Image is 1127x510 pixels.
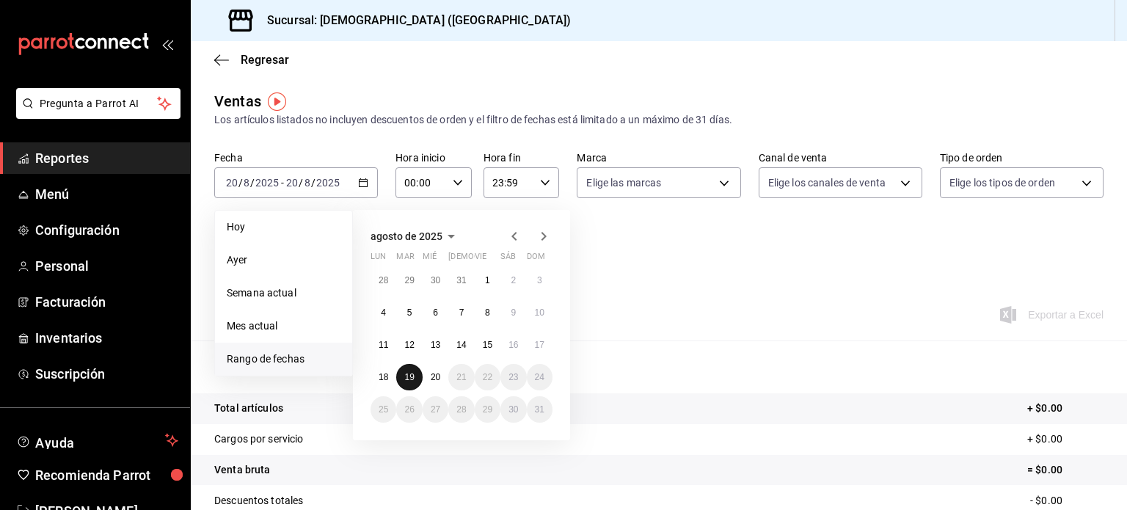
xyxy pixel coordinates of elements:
[404,340,414,350] abbr: 12 de agosto de 2025
[511,275,516,285] abbr: 2 de agosto de 2025
[535,372,544,382] abbr: 24 de agosto de 2025
[227,351,340,367] span: Rango de fechas
[35,256,178,276] span: Personal
[379,340,388,350] abbr: 11 de agosto de 2025
[475,299,500,326] button: 8 de agosto de 2025
[527,364,552,390] button: 24 de agosto de 2025
[396,332,422,358] button: 12 de agosto de 2025
[35,364,178,384] span: Suscripción
[227,252,340,268] span: Ayer
[1030,493,1104,509] p: - $0.00
[371,227,460,245] button: agosto de 2025
[483,372,492,382] abbr: 22 de agosto de 2025
[483,404,492,415] abbr: 29 de agosto de 2025
[371,332,396,358] button: 11 de agosto de 2025
[475,364,500,390] button: 22 de agosto de 2025
[940,153,1104,163] label: Tipo de orden
[214,153,378,163] label: Fecha
[35,220,178,240] span: Configuración
[35,184,178,204] span: Menú
[281,177,284,189] span: -
[396,299,422,326] button: 5 de agosto de 2025
[214,431,304,447] p: Cargos por servicio
[35,328,178,348] span: Inventarios
[371,299,396,326] button: 4 de agosto de 2025
[475,396,500,423] button: 29 de agosto de 2025
[395,153,472,163] label: Hora inicio
[371,364,396,390] button: 18 de agosto de 2025
[577,153,740,163] label: Marca
[16,88,180,119] button: Pregunta a Parrot AI
[459,307,464,318] abbr: 7 de agosto de 2025
[1027,462,1104,478] p: = $0.00
[304,177,311,189] input: --
[527,396,552,423] button: 31 de agosto de 2025
[537,275,542,285] abbr: 3 de agosto de 2025
[508,404,518,415] abbr: 30 de agosto de 2025
[475,252,486,267] abbr: viernes
[40,96,158,112] span: Pregunta a Parrot AI
[379,372,388,382] abbr: 18 de agosto de 2025
[371,396,396,423] button: 25 de agosto de 2025
[423,267,448,294] button: 30 de julio de 2025
[535,404,544,415] abbr: 31 de agosto de 2025
[227,219,340,235] span: Hoy
[161,38,173,50] button: open_drawer_menu
[35,465,178,485] span: Recomienda Parrot
[214,462,270,478] p: Venta bruta
[1027,431,1104,447] p: + $0.00
[311,177,316,189] span: /
[396,364,422,390] button: 19 de agosto de 2025
[456,275,466,285] abbr: 31 de julio de 2025
[535,340,544,350] abbr: 17 de agosto de 2025
[475,332,500,358] button: 15 de agosto de 2025
[423,396,448,423] button: 27 de agosto de 2025
[500,267,526,294] button: 2 de agosto de 2025
[381,307,386,318] abbr: 4 de agosto de 2025
[214,112,1104,128] div: Los artículos listados no incluyen descuentos de orden y el filtro de fechas está limitado a un m...
[448,332,474,358] button: 14 de agosto de 2025
[768,175,886,190] span: Elige los canales de venta
[431,372,440,382] abbr: 20 de agosto de 2025
[1027,401,1104,416] p: + $0.00
[371,267,396,294] button: 28 de julio de 2025
[527,252,545,267] abbr: domingo
[527,332,552,358] button: 17 de agosto de 2025
[448,364,474,390] button: 21 de agosto de 2025
[949,175,1055,190] span: Elige los tipos de orden
[255,12,571,29] h3: Sucursal: [DEMOGRAPHIC_DATA] ([GEOGRAPHIC_DATA])
[371,252,386,267] abbr: lunes
[500,364,526,390] button: 23 de agosto de 2025
[448,267,474,294] button: 31 de julio de 2025
[483,340,492,350] abbr: 15 de agosto de 2025
[379,404,388,415] abbr: 25 de agosto de 2025
[214,90,261,112] div: Ventas
[299,177,303,189] span: /
[431,404,440,415] abbr: 27 de agosto de 2025
[423,252,437,267] abbr: miércoles
[456,404,466,415] abbr: 28 de agosto de 2025
[268,92,286,111] img: Tooltip marker
[448,299,474,326] button: 7 de agosto de 2025
[285,177,299,189] input: --
[35,431,159,449] span: Ayuda
[396,252,414,267] abbr: martes
[423,364,448,390] button: 20 de agosto de 2025
[508,340,518,350] abbr: 16 de agosto de 2025
[527,267,552,294] button: 3 de agosto de 2025
[316,177,340,189] input: ----
[448,396,474,423] button: 28 de agosto de 2025
[225,177,238,189] input: --
[35,148,178,168] span: Reportes
[484,153,560,163] label: Hora fin
[35,292,178,312] span: Facturación
[404,275,414,285] abbr: 29 de julio de 2025
[423,332,448,358] button: 13 de agosto de 2025
[214,401,283,416] p: Total artículos
[214,53,289,67] button: Regresar
[586,175,661,190] span: Elige las marcas
[255,177,280,189] input: ----
[423,299,448,326] button: 6 de agosto de 2025
[456,340,466,350] abbr: 14 de agosto de 2025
